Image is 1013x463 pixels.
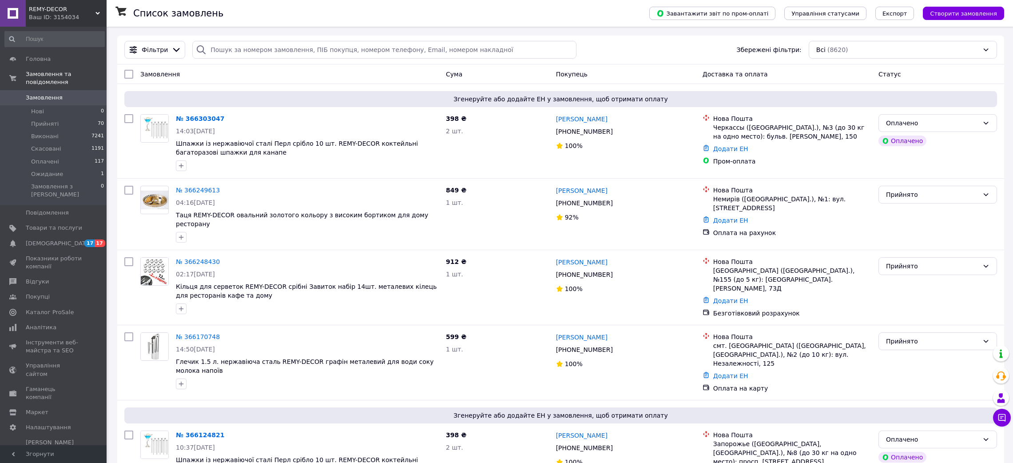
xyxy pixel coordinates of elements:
[95,239,105,247] span: 17
[565,142,583,149] span: 100%
[713,257,871,266] div: Нова Пошта
[882,10,907,17] span: Експорт
[91,145,104,153] span: 1191
[26,55,51,63] span: Головна
[26,224,82,232] span: Товари та послуги
[446,187,466,194] span: 849 ₴
[554,125,615,138] div: [PHONE_NUMBER]
[26,94,63,102] span: Замовлення
[140,257,169,286] a: Фото товару
[565,214,579,221] span: 92%
[101,183,104,199] span: 0
[84,239,95,247] span: 17
[176,115,224,122] a: № 366303047
[31,120,59,128] span: Прийняті
[141,115,168,142] img: Фото товару
[713,266,871,293] div: [GEOGRAPHIC_DATA] ([GEOGRAPHIC_DATA].), №155 (до 5 кг): [GEOGRAPHIC_DATA]. [PERSON_NAME], 73Д
[26,255,82,271] span: Показники роботи компанії
[713,372,748,379] a: Додати ЕН
[446,346,463,353] span: 1 шт.
[713,217,748,224] a: Додати ЕН
[556,115,608,124] a: [PERSON_NAME]
[29,5,95,13] span: REMY-DECOR
[446,258,466,265] span: 912 ₴
[29,13,107,21] div: Ваш ID: 3154034
[713,431,871,439] div: Нова Пошта
[128,411,993,420] span: Згенеруйте або додайте ЕН у замовлення, щоб отримати оплату
[816,45,826,54] span: Всі
[556,333,608,342] a: [PERSON_NAME]
[31,158,59,166] span: Оплачені
[176,258,220,265] a: № 366248430
[176,346,215,353] span: 14:50[DATE]
[713,228,871,237] div: Оплата на рахунок
[31,145,61,153] span: Скасовані
[140,431,169,459] a: Фото товару
[878,136,926,146] div: Оплачено
[784,7,866,20] button: Управління статусами
[26,209,69,217] span: Повідомлення
[446,115,466,122] span: 398 ₴
[446,333,466,340] span: 599 ₴
[886,261,979,271] div: Прийнято
[101,108,104,116] span: 0
[713,157,871,166] div: Пром-оплата
[141,333,168,360] img: Фото товару
[4,31,105,47] input: Пошук
[554,442,615,454] div: [PHONE_NUMBER]
[878,452,926,463] div: Оплачено
[565,285,583,292] span: 100%
[993,409,1011,427] button: Чат з покупцем
[128,95,993,104] span: Згенеруйте або додайте ЕН у замовлення, щоб отримати оплату
[31,183,101,199] span: Замовлення з [PERSON_NAME]
[140,186,169,214] a: Фото товару
[713,384,871,393] div: Оплата на карту
[930,10,997,17] span: Створити замовлення
[713,309,871,318] div: Безготівковий розрахунок
[656,9,768,17] span: Завантажити звіт по пром-оплаті
[176,283,437,299] a: Кільця для серветок REMY-DECOR срібні Завиток набір 14шт. металевих кілець для ресторанів кафе та...
[176,271,215,278] span: 02:17[DATE]
[556,431,608,440] a: [PERSON_NAME]
[556,71,588,78] span: Покупець
[91,132,104,140] span: 7241
[554,268,615,281] div: [PHONE_NUMBER]
[140,114,169,143] a: Фото товару
[176,444,215,451] span: 10:37[DATE]
[140,332,169,361] a: Фото товару
[176,140,418,156] a: Шпажки із нержавіючої сталі Перл срібло 10 шт. REMY-DECOR коктейльні багаторазові шпажки для канапе
[554,343,615,356] div: [PHONE_NUMBER]
[26,323,56,331] span: Аналітика
[923,7,1004,20] button: Створити замовлення
[31,170,63,178] span: Ожидание
[176,358,434,374] a: Глечик 1.5 л. нержавіюча сталь REMY-DECOR графін металевий для води соку молока напоїв
[556,186,608,195] a: [PERSON_NAME]
[713,297,748,304] a: Додати ЕН
[554,197,615,209] div: [PHONE_NUMBER]
[176,187,220,194] a: № 366249613
[141,258,168,285] img: Фото товару
[176,431,224,439] a: № 366124821
[713,341,871,368] div: смт. [GEOGRAPHIC_DATA] ([GEOGRAPHIC_DATA], [GEOGRAPHIC_DATA].), №2 (до 10 кг): вул. Незалежності,...
[886,190,979,200] div: Прийнято
[886,118,979,128] div: Оплачено
[565,360,583,367] span: 100%
[446,128,463,135] span: 2 шт.
[878,71,901,78] span: Статус
[886,435,979,444] div: Оплачено
[101,170,104,178] span: 1
[26,362,82,378] span: Управління сайтом
[26,385,82,401] span: Гаманець компанії
[176,199,215,206] span: 04:16[DATE]
[713,332,871,341] div: Нова Пошта
[713,123,871,141] div: Черкассы ([GEOGRAPHIC_DATA].), №3 (до 30 кг на одно место): бульв. [PERSON_NAME], 150
[192,41,576,59] input: Пошук за номером замовлення, ПІБ покупця, номером телефону, Email, номером накладної
[713,186,871,195] div: Нова Пошта
[26,278,49,286] span: Відгуки
[26,439,82,463] span: [PERSON_NAME] та рахунки
[26,239,91,247] span: [DEMOGRAPHIC_DATA]
[176,212,428,228] span: Таця REMY-DECOR овальний золотого кольору з високим бортиком для дому ресторану
[176,333,220,340] a: № 366170748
